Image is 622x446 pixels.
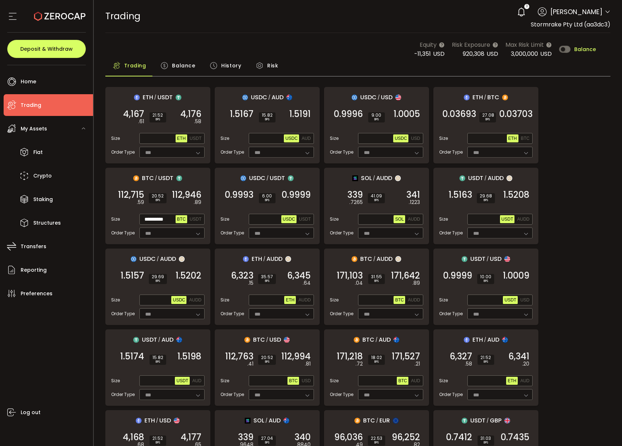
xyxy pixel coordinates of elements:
[395,217,404,222] span: SOL
[190,217,202,222] span: USDT
[373,256,375,262] em: /
[393,418,399,424] img: eur_portfolio.svg
[266,337,268,343] em: /
[433,50,445,58] span: USD
[371,194,382,198] span: 41.09
[176,215,187,223] button: BTC
[111,216,120,222] span: Size
[490,254,501,263] span: USD
[302,136,311,141] span: AUD
[394,215,405,223] button: SOL
[289,111,311,118] span: 1.5191
[439,297,448,303] span: Size
[142,335,157,344] span: USDT
[531,20,610,29] span: Stormrake Pty Ltd (aa3dc3)
[519,377,531,385] button: AUD
[283,217,295,222] span: USDC
[511,50,538,58] span: 3,000,000
[450,353,472,360] span: 6,327
[501,217,513,222] span: USDT
[299,217,311,222] span: USDT
[420,40,437,49] span: Equity
[188,215,203,223] button: USDT
[488,174,504,183] span: AUDD
[261,355,273,360] span: 20.52
[138,118,144,125] em: .61
[502,337,508,343] img: aud_portfolio.svg
[462,418,467,424] img: usdt_portfolio.svg
[225,191,253,199] span: 0.9993
[179,256,185,262] img: zuPXiwguUFiBOIQyqLOiXsnnNitlx7q4LCwEbLHADjIpTka+Lip0HH8D0VTrd02z+wEAAAAASUVORK5CYII=
[191,377,203,385] button: AUD
[480,275,491,279] span: 10.00
[352,256,357,262] img: btc_portfolio.svg
[508,136,517,141] span: ETH
[144,416,155,425] span: ETH
[480,355,491,360] span: 21.52
[177,217,186,222] span: BTC
[152,355,163,360] span: 15.82
[379,335,391,344] span: AUD
[172,58,195,73] span: Balance
[194,118,201,125] em: .58
[375,337,378,343] em: /
[21,241,46,252] span: Transfers
[284,337,290,343] img: usd_portfolio.svg
[371,275,382,279] span: 31.55
[123,111,144,118] span: 4,167
[282,191,311,199] span: 0.9999
[220,149,244,155] span: Order Type
[21,124,47,134] span: My Assets
[171,296,186,304] button: USDC
[285,136,298,141] span: USDC
[464,95,470,100] img: eth_portfolio.svg
[262,198,273,203] i: BPS
[395,175,401,181] img: zuPXiwguUFiBOIQyqLOiXsnnNitlx7q4LCwEbLHADjIpTka+Lip0HH8D0VTrd02z+wEAAAAASUVORK5CYII=
[139,254,156,263] span: USDC
[158,174,173,183] span: USDT
[111,135,120,142] span: Size
[439,149,463,155] span: Order Type
[397,377,408,385] button: BTC
[334,111,363,118] span: 0.9996
[305,360,311,368] em: .81
[520,297,529,303] span: USD
[508,353,529,360] span: 6,341
[157,93,173,102] span: USDT
[176,134,187,142] button: ETH
[330,310,353,317] span: Order Type
[176,175,182,181] img: usdt_portfolio.svg
[376,174,392,183] span: AUDD
[411,378,420,383] span: AUD
[484,337,486,343] em: /
[521,136,530,141] span: BTC
[154,94,156,101] em: /
[192,378,201,383] span: AUD
[136,418,142,424] img: eth_portfolio.svg
[480,198,492,203] i: BPS
[484,94,486,101] em: /
[392,353,420,360] span: 171,527
[33,171,52,181] span: Crypto
[159,416,171,425] span: USD
[261,279,273,283] i: BPS
[137,199,144,206] em: .59
[408,297,420,303] span: AUDD
[220,297,229,303] span: Size
[503,272,529,279] span: 1.0009
[337,272,363,279] span: 171,103
[269,335,281,344] span: USD
[175,377,190,385] button: USDT
[300,377,312,385] button: USD
[330,391,353,398] span: Order Type
[131,256,136,262] img: usdc_portfolio.svg
[484,175,487,182] em: /
[262,113,273,117] span: 15.82
[111,391,135,398] span: Order Type
[105,10,140,22] span: Trading
[133,337,139,343] img: usdt_portfolio.svg
[244,337,250,343] img: btc_portfolio.svg
[330,297,339,303] span: Size
[176,337,182,343] img: aud_portfolio.svg
[507,175,512,181] img: zuPXiwguUFiBOIQyqLOiXsnnNitlx7q4LCwEbLHADjIpTka+Lip0HH8D0VTrd02z+wEAAAAASUVORK5CYII=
